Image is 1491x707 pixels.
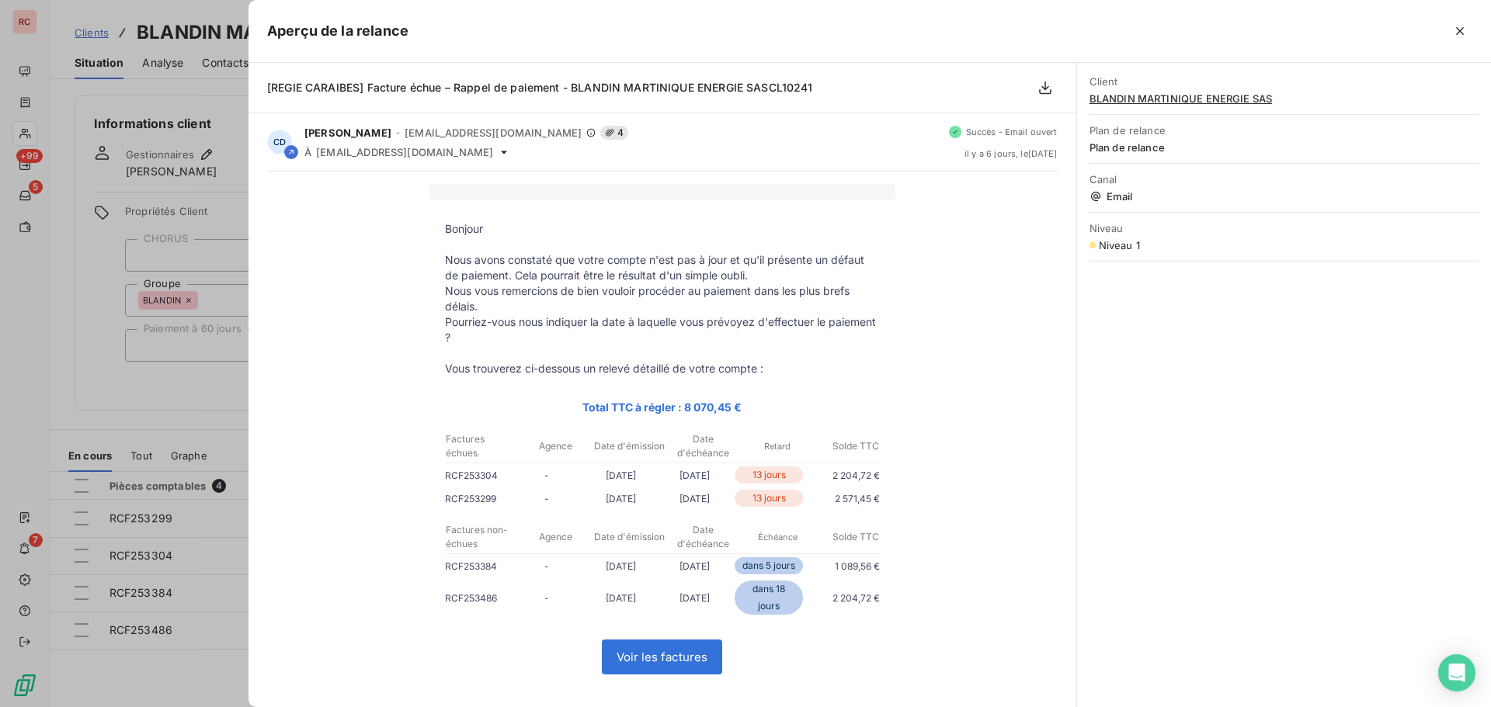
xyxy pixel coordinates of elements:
p: [DATE] [658,490,732,507]
p: [DATE] [658,467,732,483]
p: Date d'échéance [667,523,739,551]
span: 4 [600,126,628,140]
p: Agence [520,530,592,544]
p: Solde TTC [815,530,879,544]
p: - [510,467,584,483]
p: Échéance [742,530,814,544]
span: Succès - Email ouvert [966,127,1058,137]
p: Factures échues [446,432,518,460]
span: - [396,128,400,137]
p: - [510,590,584,606]
p: - [510,558,584,574]
p: Total TTC à régler : 8 070,45 € [445,398,880,416]
p: Vous trouverez ci-dessous un relevé détaillé de votre compte : [445,361,880,376]
p: [DATE] [584,590,658,606]
span: [EMAIL_ADDRESS][DOMAIN_NAME] [405,126,582,139]
span: BLANDIN MARTINIQUE ENERGIE SAS [1090,92,1479,105]
p: dans 18 jours [735,581,802,615]
p: 2 204,72 € [806,590,880,606]
p: Agence [520,439,592,453]
span: À [304,146,311,158]
span: Plan de relance [1090,141,1479,154]
h5: Aperçu de la relance [267,20,408,42]
span: Canal [1090,173,1479,185]
p: Pourriez-vous nous indiquer la date à laquelle vous prévoyez d'effectuer le paiement ? [445,314,880,345]
a: Voir les factures [603,640,721,674]
span: [PERSON_NAME] [304,126,391,139]
p: RCF253299 [445,490,510,507]
p: Nous vous remercions de bien vouloir procéder au paiement dans les plus brefs délais. [445,283,880,314]
span: Niveau 1 [1099,239,1140,251]
span: il y a 6 jours , le [DATE] [964,149,1058,158]
p: [DATE] [584,558,658,574]
span: [EMAIL_ADDRESS][DOMAIN_NAME] [316,146,493,158]
p: Retard [742,439,814,453]
span: Client [1090,75,1479,88]
p: 2 204,72 € [806,467,880,483]
span: Niveau [1090,222,1479,234]
p: [DATE] [584,490,658,507]
p: 1 089,56 € [806,558,880,574]
p: RCF253384 [445,558,510,574]
p: Solde TTC [815,439,879,453]
span: Plan de relance [1090,124,1479,137]
span: [REGIE CARAIBES] Facture échue – Rappel de paiement - BLANDIN MARTINIQUE ENERGIE SASCL10241 [267,81,813,94]
p: dans 5 jours [735,557,802,574]
div: Open Intercom Messenger [1438,654,1475,691]
p: [DATE] [658,558,732,574]
p: [DATE] [584,467,658,483]
p: Bonjour [445,221,880,237]
div: CD [267,130,292,154]
p: Date d'échéance [667,432,739,460]
p: 13 jours [735,466,802,483]
p: - [510,490,584,507]
p: 2 571,45 € [806,490,880,507]
p: Factures non-échues [446,523,518,551]
p: Nous avons constaté que votre compte n'est pas à jour et qu'il présente un défaut de paiement. Ce... [445,252,880,283]
p: RCF253304 [445,467,510,483]
span: Email [1090,190,1479,203]
p: RCF253486 [445,590,510,606]
p: 13 jours [735,490,802,507]
p: [DATE] [658,590,732,606]
p: Date d'émission [593,439,666,453]
p: Date d'émission [593,530,666,544]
